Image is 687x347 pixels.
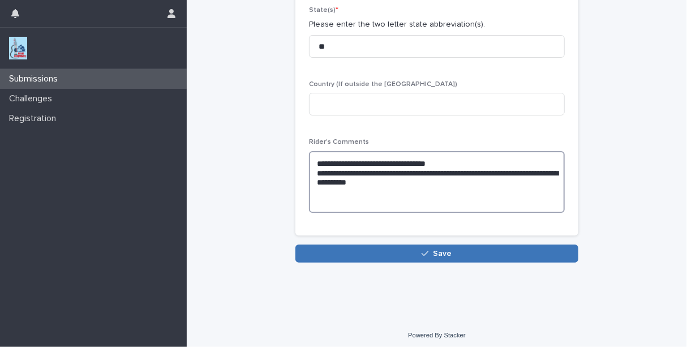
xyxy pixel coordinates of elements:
[5,93,61,104] p: Challenges
[433,250,452,258] span: Save
[309,139,369,145] span: Rider's Comments
[309,81,457,88] span: Country (If outside the [GEOGRAPHIC_DATA])
[309,7,338,14] span: State(s)
[5,74,67,84] p: Submissions
[5,113,65,124] p: Registration
[9,37,27,59] img: jxsLJbdS1eYBI7rVAS4p
[408,332,465,339] a: Powered By Stacker
[309,19,565,31] p: Please enter the two letter state abbreviation(s).
[295,245,578,263] button: Save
